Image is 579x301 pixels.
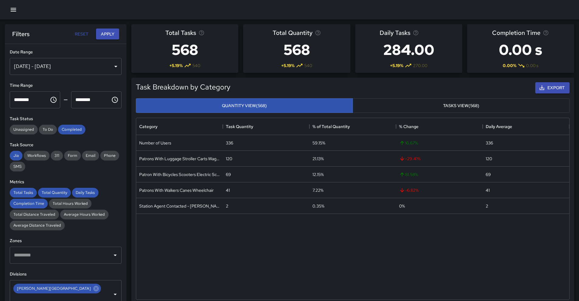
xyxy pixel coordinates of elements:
div: SMS [10,162,25,171]
div: 120 [486,156,492,162]
div: % of Total Quantity [309,118,396,135]
span: Daily Tasks [72,190,98,195]
div: Email [82,151,99,161]
span: 0.00 % [503,63,516,69]
h3: 568 [273,38,321,62]
h6: Time Range [10,82,122,89]
div: 336 [486,140,493,146]
button: Tasks View(568) [353,98,570,113]
div: Average Distance Traveled [10,221,65,230]
span: Total Tasks [10,190,37,195]
svg: Average number of tasks per day in the selected period, compared to the previous period. [413,30,419,36]
span: 540 [192,63,200,69]
div: Patrons With Walkers Canes Wheelchair [139,187,214,193]
div: To Do [39,125,57,134]
h6: Task Status [10,116,122,122]
span: 311 [51,153,63,158]
div: 0.35% [312,203,324,209]
span: Jia [10,153,22,158]
div: Unassigned [10,125,38,134]
button: Export [535,82,570,93]
span: + 5.19 % [390,63,403,69]
div: Form [64,151,81,161]
span: 0 % [399,203,405,209]
h5: Task Breakdown by Category [136,82,230,92]
h3: 0.00 s [492,38,549,62]
div: % Change [396,118,483,135]
span: Email [82,153,99,158]
span: Daily Tasks [380,28,410,38]
span: Completion Time [10,201,48,206]
span: Average Distance Traveled [10,223,65,228]
div: Total Distance Traveled [10,210,59,219]
div: % of Total Quantity [312,118,350,135]
span: 16.67 % [399,140,418,146]
div: Completed [58,125,85,134]
div: Category [136,118,223,135]
div: 69 [226,171,231,178]
span: 81.58 % [399,171,418,178]
div: Task Quantity [223,118,309,135]
div: Total Tasks [10,188,37,198]
h6: Metrics [10,179,122,185]
button: Reset [72,29,91,40]
div: 21.13% [312,156,324,162]
div: Daily Tasks [72,188,98,198]
div: 7.22% [312,187,323,193]
div: Task Quantity [226,118,253,135]
button: Quantity View(568) [136,98,353,113]
button: Apply [96,29,119,40]
button: Choose time, selected time is 12:00 AM [47,94,60,106]
div: Daily Average [486,118,512,135]
span: Workflows [24,153,50,158]
span: Average Hours Worked [60,212,109,217]
span: To Do [39,127,57,132]
div: 69 [486,171,491,178]
div: Daily Average [483,118,569,135]
h6: Divisions [10,271,122,278]
div: 41 [226,187,230,193]
span: SMS [10,164,25,169]
h6: Date Range [10,49,122,56]
span: [PERSON_NAME][GEOGRAPHIC_DATA] [13,285,95,292]
span: + 5.19 % [169,63,183,69]
div: Completion Time [10,199,48,208]
button: Open [111,251,119,259]
div: Jia [10,151,22,161]
div: 2 [226,203,228,209]
h6: Filters [12,29,29,39]
h6: Zones [10,238,122,244]
div: [DATE] - [DATE] [10,58,122,75]
span: -6.82 % [399,187,419,193]
span: + 5.19 % [281,63,295,69]
span: Total Distance Traveled [10,212,59,217]
button: Open [111,290,119,299]
span: 540 [304,63,312,69]
h6: Task Source [10,142,122,148]
span: 270.00 [413,63,427,69]
span: Total Quantity [273,28,312,38]
div: [PERSON_NAME][GEOGRAPHIC_DATA] [13,284,101,293]
div: 41 [486,187,490,193]
span: Form [64,153,81,158]
div: Patrons With Luggage Stroller Carts Wagons [139,156,220,162]
h3: 568 [165,38,205,62]
span: Total Tasks [165,28,196,38]
div: Phone [100,151,119,161]
span: Total Hours Worked [49,201,91,206]
svg: Total number of tasks in the selected period, compared to the previous period. [198,30,205,36]
span: Completed [58,127,85,132]
button: Choose time, selected time is 11:59 PM [109,94,121,106]
span: Phone [100,153,119,158]
span: Completion Time [492,28,540,38]
h3: 284.00 [380,38,438,62]
div: Number of Users [139,140,171,146]
div: Patron With Bicycles Scooters Electric Scooters [139,171,220,178]
svg: Total task quantity in the selected period, compared to the previous period. [315,30,321,36]
div: 120 [226,156,232,162]
div: 336 [226,140,233,146]
span: -29.41 % [399,156,420,162]
div: 59.15% [312,140,325,146]
svg: Average time taken to complete tasks in the selected period, compared to the previous period. [543,30,549,36]
div: 12.15% [312,171,324,178]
